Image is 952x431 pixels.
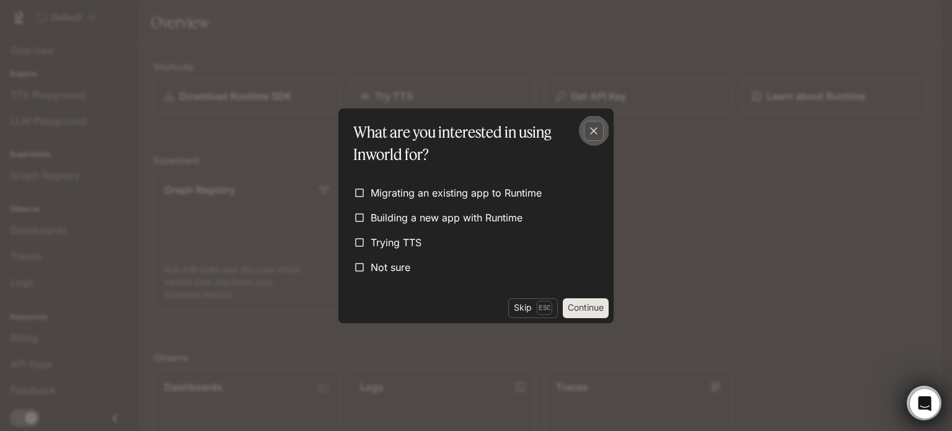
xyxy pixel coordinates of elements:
span: Not sure [371,260,410,275]
span: Building a new app with Runtime [371,210,522,225]
span: Migrating an existing app to Runtime [371,185,542,200]
button: Continue [563,298,609,318]
p: What are you interested in using Inworld for? [353,121,594,166]
iframe: Intercom live chat [910,389,940,419]
span: Trying TTS [371,235,421,250]
p: Esc [537,301,552,314]
iframe: Intercom live chat discovery launcher [907,386,941,420]
button: SkipEsc [508,298,558,318]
